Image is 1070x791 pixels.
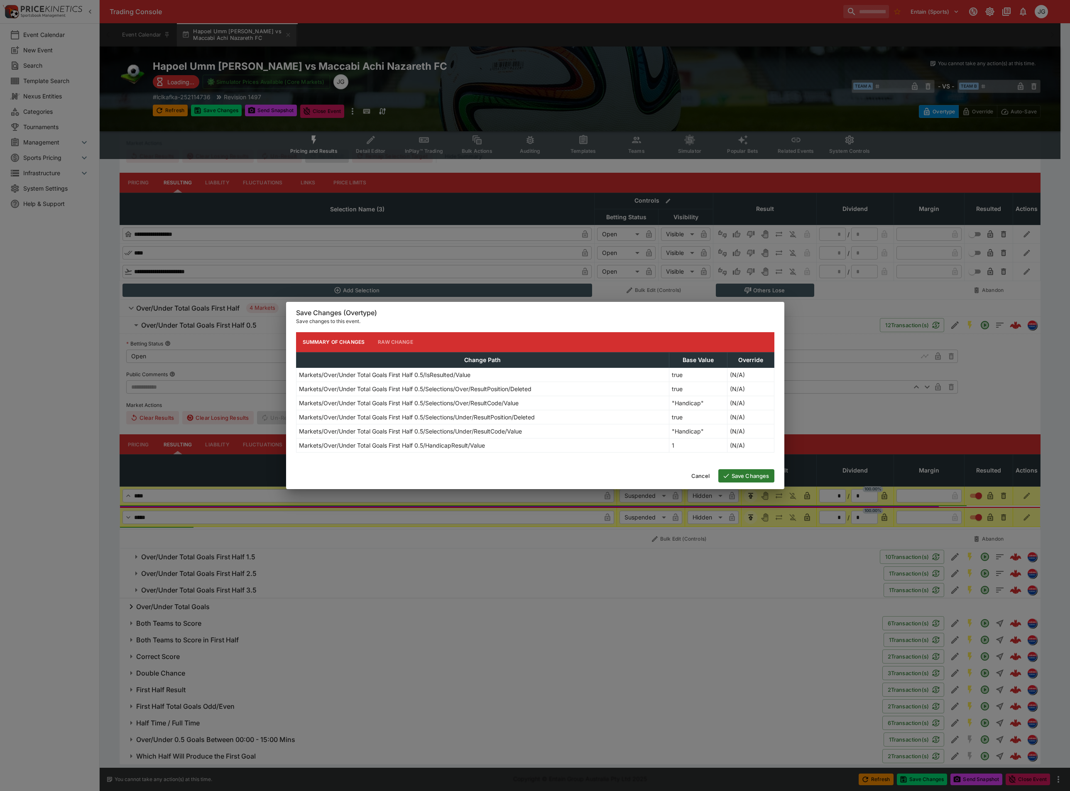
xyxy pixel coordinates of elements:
p: Save changes to this event. [296,317,774,326]
td: (N/A) [727,367,774,382]
p: Markets/Over/Under Total Goals First Half 0.5/IsResulted/Value [299,370,470,379]
td: (N/A) [727,438,774,452]
button: Save Changes [718,469,774,482]
td: "Handicap" [669,396,727,410]
button: Raw Change [371,332,420,352]
p: Markets/Over/Under Total Goals First Half 0.5/Selections/Under/ResultCode/Value [299,427,522,436]
td: (N/A) [727,410,774,424]
td: true [669,410,727,424]
p: Markets/Over/Under Total Goals First Half 0.5/Selections/Over/ResultPosition/Deleted [299,384,531,393]
p: Markets/Over/Under Total Goals First Half 0.5/HandicapResult/Value [299,441,485,450]
h6: Save Changes (Overtype) [296,309,774,317]
td: (N/A) [727,396,774,410]
td: (N/A) [727,424,774,438]
td: "Handicap" [669,424,727,438]
p: Markets/Over/Under Total Goals First Half 0.5/Selections/Over/ResultCode/Value [299,399,519,407]
th: Override [727,352,774,367]
td: 1 [669,438,727,452]
button: Cancel [686,469,715,482]
th: Change Path [296,352,669,367]
p: Markets/Over/Under Total Goals First Half 0.5/Selections/Under/ResultPosition/Deleted [299,413,535,421]
th: Base Value [669,352,727,367]
button: Summary of Changes [296,332,372,352]
td: (N/A) [727,382,774,396]
td: true [669,382,727,396]
td: true [669,367,727,382]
